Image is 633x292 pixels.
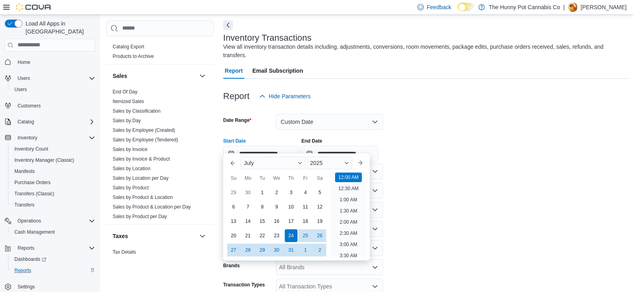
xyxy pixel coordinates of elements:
[285,215,298,228] div: day-17
[14,191,54,197] span: Transfers (Classic)
[226,185,327,257] div: July, 2025
[11,167,38,176] a: Manifests
[14,133,40,143] button: Inventory
[242,244,254,256] div: day-28
[8,166,98,177] button: Manifests
[226,157,239,169] button: Previous Month
[18,103,41,109] span: Customers
[113,195,173,200] a: Sales by Product & Location
[11,144,52,154] a: Inventory Count
[285,201,298,213] div: day-10
[270,186,283,199] div: day-2
[11,178,95,187] span: Purchase Orders
[14,146,48,152] span: Inventory Count
[227,186,240,199] div: day-29
[314,215,326,228] div: day-19
[113,54,154,59] a: Products to Archive
[256,172,269,185] div: Tu
[336,206,360,216] li: 1:30 AM
[14,282,38,292] a: Settings
[11,200,38,210] a: Transfers
[458,3,474,11] input: Dark Mode
[256,88,314,104] button: Hide Parameters
[244,160,254,166] span: July
[14,216,95,226] span: Operations
[354,157,367,169] button: Next month
[11,167,95,176] span: Manifests
[330,173,367,257] ul: Time
[113,232,128,240] h3: Taxes
[223,33,312,43] h3: Inventory Transactions
[223,138,246,144] label: Start Date
[299,244,312,256] div: day-1
[2,242,98,254] button: Reports
[113,175,169,181] a: Sales by Location per Day
[223,43,625,60] div: View all inventory transaction details including, adjustments, conversions, room movements, packa...
[113,249,136,255] a: Tax Details
[14,117,37,127] button: Catalog
[285,172,298,185] div: Th
[241,157,306,169] div: Button. Open the month selector. July is currently selected.
[427,3,451,11] span: Feedback
[113,99,144,104] a: Itemized Sales
[242,229,254,242] div: day-21
[113,213,167,220] span: Sales by Product per Day
[307,157,353,169] div: Button. Open the year selector. 2025 is currently selected.
[14,101,95,111] span: Customers
[18,218,41,224] span: Operations
[302,146,378,162] input: Press the down key to open a popover containing a calendar.
[372,264,378,270] button: Open list of options
[18,75,30,81] span: Users
[2,73,98,84] button: Users
[18,59,30,66] span: Home
[227,244,240,256] div: day-27
[270,229,283,242] div: day-23
[256,215,269,228] div: day-15
[314,229,326,242] div: day-26
[8,155,98,166] button: Inventory Manager (Classic)
[8,188,98,199] button: Transfers (Classic)
[299,186,312,199] div: day-4
[242,186,254,199] div: day-30
[336,240,360,249] li: 3:00 AM
[256,229,269,242] div: day-22
[372,245,378,251] button: Open list of options
[310,160,323,166] span: 2025
[113,44,144,50] a: Catalog Export
[372,283,378,290] button: Open list of options
[227,215,240,228] div: day-13
[14,267,31,274] span: Reports
[8,254,98,265] a: Dashboards
[11,189,95,199] span: Transfers (Classic)
[256,244,269,256] div: day-29
[113,137,178,143] a: Sales by Employee (Tendered)
[242,201,254,213] div: day-7
[225,63,243,79] span: Report
[11,85,30,94] a: Users
[113,194,173,201] span: Sales by Product & Location
[227,229,240,242] div: day-20
[2,56,98,68] button: Home
[113,204,191,210] span: Sales by Product & Location per Day
[14,86,27,93] span: Users
[314,244,326,256] div: day-2
[336,217,360,227] li: 2:00 AM
[269,92,311,100] span: Hide Parameters
[270,201,283,213] div: day-9
[113,53,154,60] span: Products to Archive
[16,3,52,11] img: Cova
[314,172,326,185] div: Sa
[113,232,196,240] button: Taxes
[11,200,95,210] span: Transfers
[2,132,98,143] button: Inventory
[113,147,147,152] a: Sales by Invoice
[14,73,95,83] span: Users
[8,143,98,155] button: Inventory Count
[113,118,141,123] a: Sales by Day
[11,266,34,275] a: Reports
[276,114,383,130] button: Custom Date
[11,178,54,187] a: Purchase Orders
